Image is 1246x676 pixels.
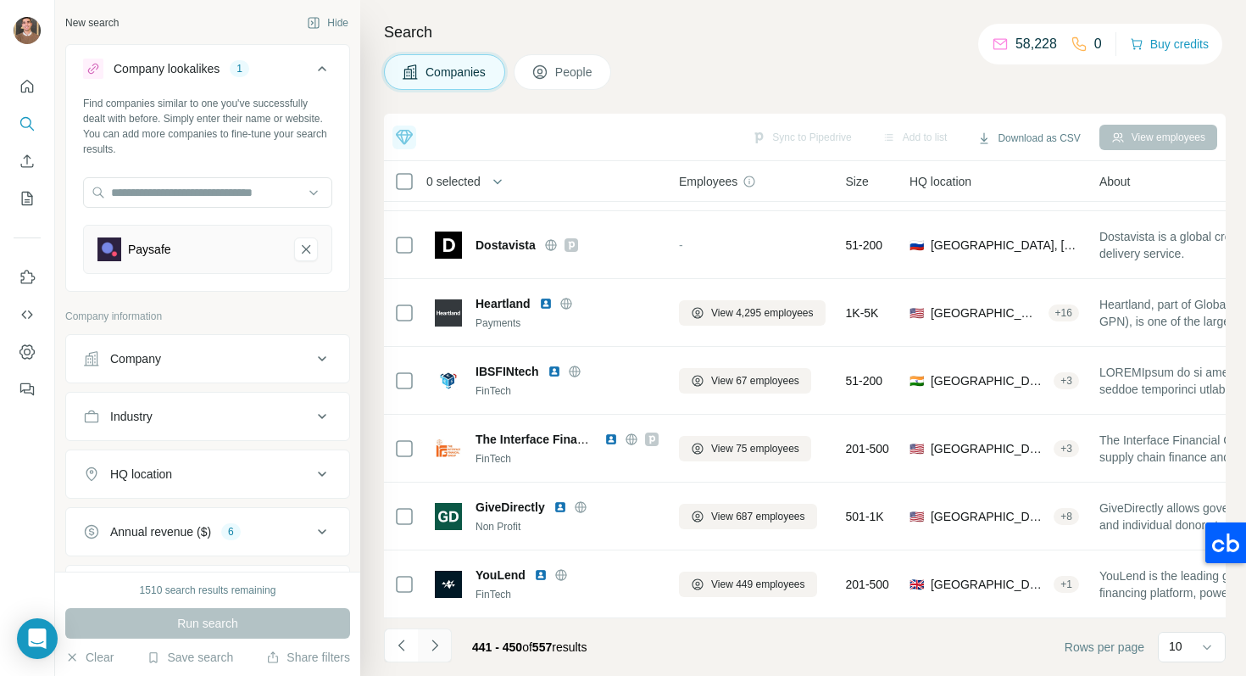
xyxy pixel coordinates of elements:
[476,519,659,534] div: Non Profit
[65,309,350,324] p: Company information
[426,173,481,190] span: 0 selected
[418,629,452,662] button: Navigate to next page
[931,372,1047,389] span: [GEOGRAPHIC_DATA], [GEOGRAPHIC_DATA]
[555,64,594,81] span: People
[14,299,41,330] button: Use Surfe API
[294,237,318,261] button: Paysafe-remove-button
[476,383,659,399] div: FinTech
[1015,34,1057,54] p: 58,228
[679,300,826,326] button: View 4,295 employees
[909,508,924,525] span: 🇺🇸
[435,232,462,259] img: Logo of Dostavista
[1054,577,1079,592] div: + 1
[931,440,1047,457] span: [GEOGRAPHIC_DATA], [US_STATE]
[221,524,241,539] div: 6
[846,372,883,389] span: 51-200
[426,64,487,81] span: Companies
[679,173,737,190] span: Employees
[711,577,805,592] span: View 449 employees
[476,451,659,466] div: FinTech
[295,10,360,36] button: Hide
[266,649,350,666] button: Share filters
[472,640,587,654] span: results
[14,337,41,367] button: Dashboard
[711,373,799,388] span: View 67 employees
[476,316,659,331] div: Payments
[14,109,41,139] button: Search
[14,262,41,293] button: Use Surfe on LinkedIn
[14,374,41,405] button: Feedback
[679,436,811,461] button: View 75 employees
[909,237,924,254] span: 🇷🇺
[846,237,883,254] span: 51-200
[522,640,532,654] span: of
[1054,441,1079,456] div: + 3
[931,304,1042,321] span: [GEOGRAPHIC_DATA], [US_STATE]
[909,576,924,593] span: 🇬🇧
[14,17,41,44] img: Avatar
[110,523,211,540] div: Annual revenue ($)
[110,466,172,483] div: HQ location
[140,583,276,598] div: 1510 search results remaining
[1054,373,1079,388] div: + 3
[1169,638,1182,655] p: 10
[1049,305,1079,321] div: + 16
[846,173,869,190] span: Size
[931,508,1047,525] span: [GEOGRAPHIC_DATA], [US_STATE]
[110,350,161,367] div: Company
[230,61,249,76] div: 1
[1094,34,1102,54] p: 0
[110,408,153,425] div: Industry
[711,509,805,524] span: View 687 employees
[476,363,539,380] span: IBSFINtech
[66,569,349,610] button: Employees (size)9
[65,15,119,31] div: New search
[476,499,545,516] span: GiveDirectly
[66,396,349,437] button: Industry
[435,503,462,530] img: Logo of GiveDirectly
[476,295,531,312] span: Heartland
[147,649,233,666] button: Save search
[14,146,41,176] button: Enrich CSV
[435,367,462,394] img: Logo of IBSFINtech
[711,305,814,321] span: View 4,295 employees
[679,368,811,394] button: View 67 employees
[1099,173,1131,190] span: About
[548,365,561,378] img: LinkedIn logo
[114,60,220,77] div: Company lookalikes
[965,126,1092,151] button: Download as CSV
[17,618,58,659] div: Open Intercom Messenger
[476,587,659,602] div: FinTech
[476,433,643,446] span: The Interface Financial Group
[534,568,548,582] img: LinkedIn logo
[846,304,879,321] span: 1K-5K
[711,441,799,456] span: View 75 employees
[846,440,889,457] span: 201-500
[846,508,884,525] span: 501-1K
[128,241,171,258] div: Paysafe
[66,511,349,552] button: Annual revenue ($)6
[679,238,683,252] span: -
[435,299,462,327] img: Logo of Heartland
[909,173,971,190] span: HQ location
[435,435,462,462] img: Logo of The Interface Financial Group
[931,576,1047,593] span: [GEOGRAPHIC_DATA], [GEOGRAPHIC_DATA]
[909,304,924,321] span: 🇺🇸
[679,572,817,597] button: View 449 employees
[909,372,924,389] span: 🇮🇳
[472,640,522,654] span: 441 - 450
[66,48,349,96] button: Company lookalikes1
[1054,509,1079,524] div: + 8
[604,433,618,446] img: LinkedIn logo
[539,297,553,310] img: LinkedIn logo
[909,440,924,457] span: 🇺🇸
[476,237,536,254] span: Dostavista
[384,20,1226,44] h4: Search
[384,629,418,662] button: Navigate to previous page
[435,571,462,598] img: Logo of YouLend
[679,504,817,529] button: View 687 employees
[553,500,567,514] img: LinkedIn logo
[66,454,349,494] button: HQ location
[14,183,41,214] button: My lists
[66,338,349,379] button: Company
